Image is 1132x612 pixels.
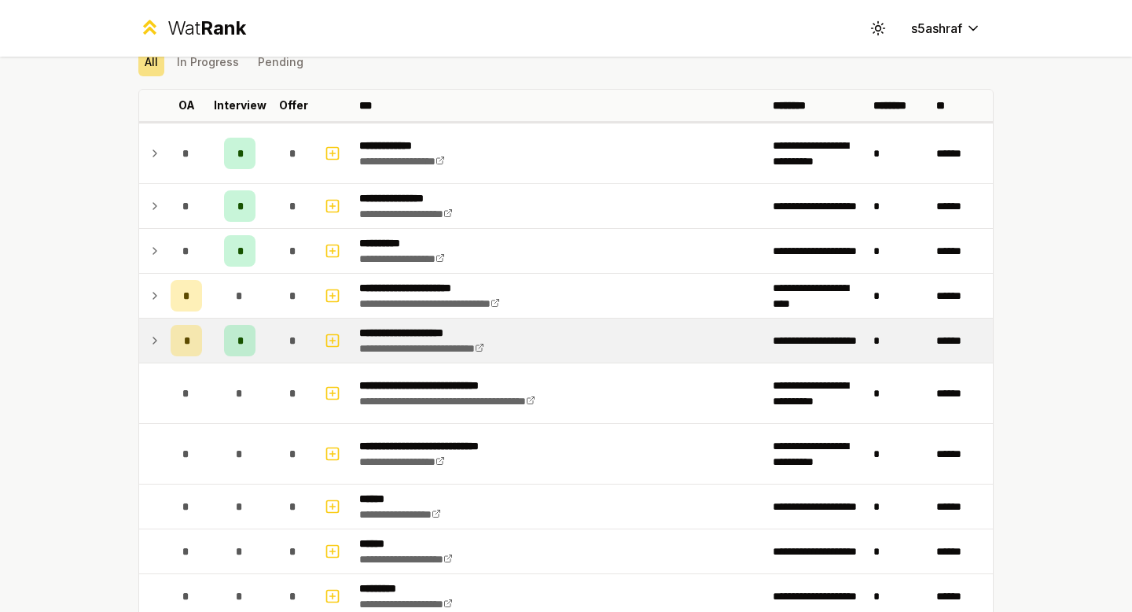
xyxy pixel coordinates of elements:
[138,48,164,76] button: All
[167,16,246,41] div: Wat
[899,14,994,42] button: s5ashraf
[252,48,310,76] button: Pending
[200,17,246,39] span: Rank
[178,98,195,113] p: OA
[279,98,308,113] p: Offer
[171,48,245,76] button: In Progress
[214,98,266,113] p: Interview
[911,19,962,38] span: s5ashraf
[138,16,246,41] a: WatRank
